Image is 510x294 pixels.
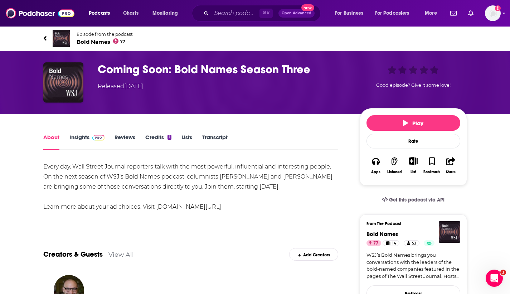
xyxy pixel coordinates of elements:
button: Show More Button [406,157,421,165]
button: Apps [366,152,385,179]
a: About [43,134,59,150]
a: Bold Names [366,231,398,237]
img: Coming Soon: Bold Names Season Three [43,62,83,103]
a: Bold NamesEpisode from the podcastBold Names77 [43,30,467,47]
div: Released [DATE] [98,82,143,91]
a: Transcript [202,134,228,150]
div: Search podcasts, credits, & more... [199,5,327,22]
button: Listened [385,152,404,179]
a: Show notifications dropdown [447,7,460,19]
div: Show More ButtonList [404,152,422,179]
a: Reviews [115,134,135,150]
input: Search podcasts, credits, & more... [212,8,259,19]
div: Add Creators [289,248,338,261]
a: InsightsPodchaser Pro [69,134,105,150]
div: 1 [167,135,171,140]
span: Podcasts [89,8,110,18]
div: Every day, Wall Street Journal reporters talk with the most powerful, influential and interesting... [43,162,339,212]
a: Show notifications dropdown [465,7,476,19]
span: Bold Names [77,38,133,45]
button: open menu [420,8,446,19]
span: Good episode? Give it some love! [376,82,451,88]
a: Charts [118,8,143,19]
span: 77 [120,40,125,43]
button: open menu [84,8,119,19]
h1: Coming Soon: Bold Names Season Three [98,62,348,76]
span: For Podcasters [375,8,409,18]
a: 77 [366,240,381,246]
span: 53 [412,240,416,247]
span: Monitoring [152,8,178,18]
span: New [301,4,314,11]
a: 53 [404,240,419,246]
div: Bookmark [423,170,440,174]
span: Charts [123,8,139,18]
div: Rate [366,134,460,148]
button: Play [366,115,460,131]
button: Bookmark [423,152,441,179]
span: 77 [373,240,378,247]
span: For Business [335,8,363,18]
span: Play [403,120,423,127]
a: View All [108,251,134,258]
button: Share [441,152,460,179]
img: User Profile [485,5,501,21]
div: Apps [371,170,380,174]
span: Open Advanced [282,11,311,15]
button: Open AdvancedNew [278,9,315,18]
span: ⌘ K [259,9,273,18]
button: open menu [330,8,372,19]
a: Creators & Guests [43,250,103,259]
a: Credits1 [145,134,171,150]
a: Lists [181,134,192,150]
a: Get this podcast via API [376,191,451,209]
button: open menu [147,8,187,19]
a: WSJ’s Bold Names brings you conversations with the leaders of the bold-named companies featured i... [366,252,460,280]
span: Episode from the podcast [77,32,133,37]
img: Bold Names [439,221,460,243]
button: open menu [370,8,420,19]
img: Podchaser - Follow, Share and Rate Podcasts [6,6,74,20]
a: 14 [383,240,399,246]
span: Get this podcast via API [389,197,445,203]
svg: Add a profile image [495,5,501,11]
div: List [411,170,416,174]
span: Logged in as rpearson [485,5,501,21]
div: Share [446,170,456,174]
iframe: Intercom live chat [486,270,503,287]
span: 14 [392,240,396,247]
div: Listened [387,170,402,174]
img: Bold Names [53,30,70,47]
span: 1 [500,270,506,275]
img: Podchaser Pro [92,135,105,141]
h3: From The Podcast [366,221,455,226]
button: Show profile menu [485,5,501,21]
span: More [425,8,437,18]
